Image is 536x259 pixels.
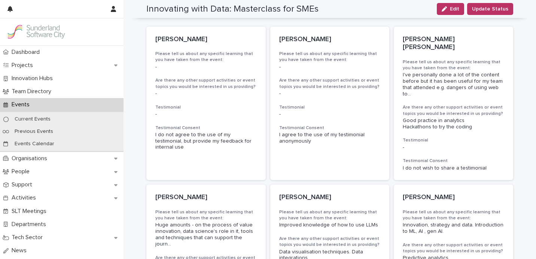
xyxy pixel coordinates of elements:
p: [PERSON_NAME] [155,194,257,202]
p: Tech Sector [9,234,49,241]
p: Previous Events [9,128,59,135]
p: Innovation Hubs [9,75,59,82]
h3: Please tell us about any specific learning that you have taken from the event: [279,209,381,221]
span: - [279,91,281,96]
p: Current Events [9,116,57,122]
p: Dashboard [9,49,46,56]
h3: Are there any other support activities or event topics you would be interested in us providing? [279,77,381,89]
span: Update Status [472,5,508,13]
a: [PERSON_NAME] [PERSON_NAME]Please tell us about any specific learning that you have taken from th... [394,27,513,180]
h3: Please tell us about any specific learning that you have taken from the event: [403,59,504,71]
p: Departments [9,221,52,228]
p: Events Calendar [9,141,60,147]
h3: Testimonial [403,137,504,143]
p: [PERSON_NAME] [155,36,257,44]
h3: Are there any other support activities or event topics you would be interested in us providing? [403,104,504,116]
h3: Please tell us about any specific learning that you have taken from the event: [155,209,257,221]
span: Huge amounts - on the process of value innovation, data science's role in it, tools and technique... [155,222,257,247]
p: SLT Meetings [9,208,52,215]
button: Update Status [467,3,513,15]
h3: Are there any other support activities or event topics you would be interested in us providing? [403,242,504,254]
p: News [9,247,33,254]
p: I do not wish to share a testimonial [403,165,504,171]
h3: Please tell us about any specific learning that you have taken from the event: [155,51,257,63]
h3: Please tell us about any specific learning that you have taken from the event: [403,209,504,221]
h3: Please tell us about any specific learning that you have taken from the event: [279,51,381,63]
span: - [279,112,281,117]
h3: Testimonial Consent [279,125,381,131]
p: Events [9,101,36,108]
span: Edit [450,6,459,12]
span: - [279,64,281,70]
h3: Testimonial Consent [403,158,504,164]
p: Activities [9,194,42,201]
p: People [9,168,36,175]
button: Edit [437,3,464,15]
span: - [155,91,157,96]
a: [PERSON_NAME]Please tell us about any specific learning that you have taken from the event:-Are t... [146,27,266,180]
p: [PERSON_NAME] [PERSON_NAME] [403,36,504,52]
a: [PERSON_NAME]Please tell us about any specific learning that you have taken from the event:-Are t... [270,27,390,180]
span: Improved knowledge of how to use LLMs [279,222,378,228]
p: I do not agree to the use of my testimonial, but provide my feedback for internal use [155,132,257,150]
p: Team Directory [9,88,57,95]
p: [PERSON_NAME] [279,194,381,202]
span: - [403,145,404,150]
span: Innovation, strategy and data. Introduction to ML, AI , gen AI. [403,222,505,234]
h3: Are there any other support activities or event topics you would be interested in us providing? [155,77,257,89]
p: [PERSON_NAME] [279,36,381,44]
p: [PERSON_NAME] [403,194,504,202]
h2: Innovating with Data: Masterclass for SMEs [146,4,319,15]
h3: Are there any other support activities or event topics you would be interested in us providing? [279,236,381,248]
h3: Testimonial [155,104,257,110]
span: - [155,64,157,70]
span: I've personally done a lot of the content before but it has been useful for my team that attended... [403,72,504,97]
span: Good practice in analytics Hackathons to try the coding [403,118,472,129]
p: Support [9,181,38,188]
p: I agree to the use of my testimonial anonymously [279,132,381,144]
span: - [155,112,157,117]
h3: Testimonial Consent [155,125,257,131]
img: Kay6KQejSz2FjblR6DWv [6,24,66,39]
p: Organisations [9,155,53,162]
p: Projects [9,62,39,69]
h3: Testimonial [279,104,381,110]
